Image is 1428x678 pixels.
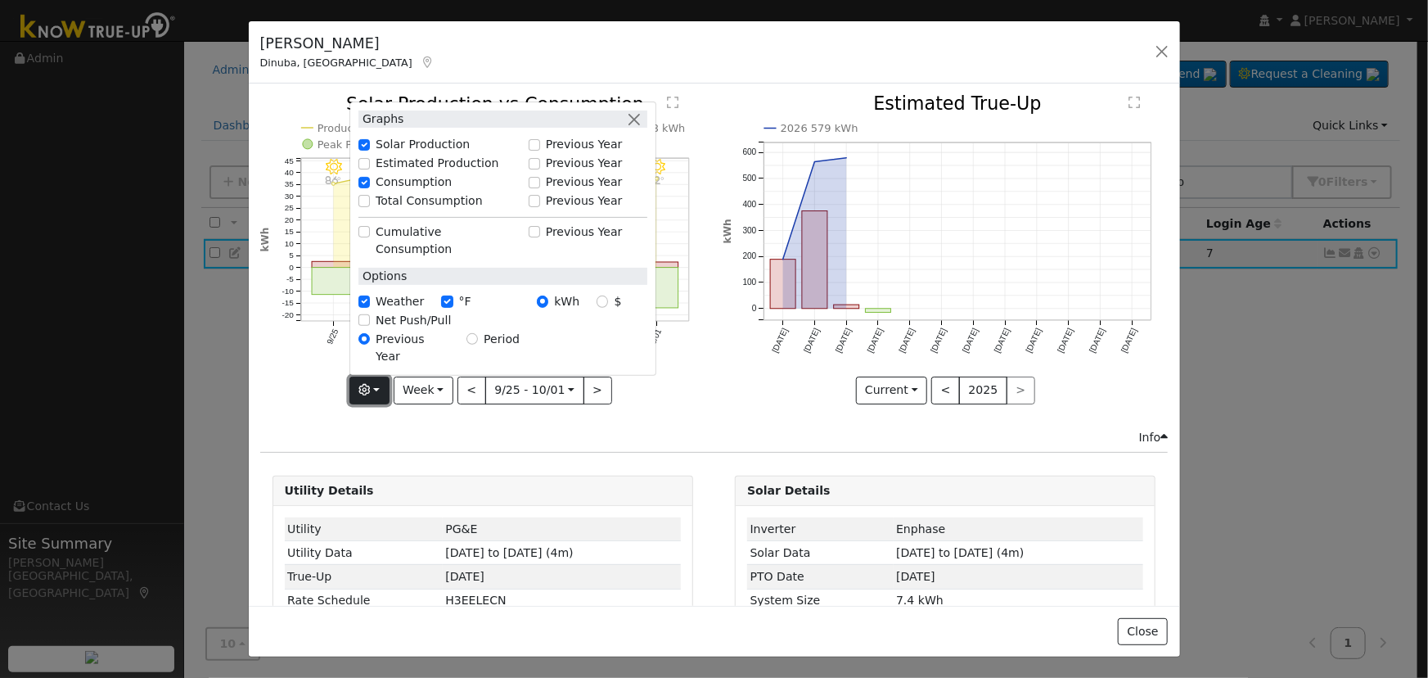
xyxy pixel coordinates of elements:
text: [DATE] [961,327,980,355]
text: [DATE] [993,327,1012,355]
label: Previous Year [546,155,623,172]
text: kWh [722,219,733,244]
text: Net Consumption -77.8 kWh [537,122,685,134]
input: Total Consumption [358,195,370,206]
i: 10/01 - Clear [649,160,665,176]
label: Weather [376,293,424,310]
circle: onclick="" [780,256,786,263]
input: $ [597,296,608,307]
circle: onclick="" [812,159,818,165]
text: 9/25 [325,328,340,346]
label: Net Push/Pull [376,312,451,329]
td: System Size [747,589,894,612]
td: Solar Data [747,541,894,565]
a: Map [421,56,435,69]
td: Utility [285,518,443,541]
rect: onclick="" [312,262,355,268]
span: Dinuba, [GEOGRAPHIC_DATA] [260,56,412,69]
text: 35 [284,180,294,189]
h5: [PERSON_NAME] [260,33,435,54]
label: Previous Year [546,174,623,191]
text: 10 [284,239,294,248]
text: [DATE] [866,327,885,355]
input: Solar Production [358,139,370,151]
label: $ [615,293,622,310]
text: 500 [743,174,757,183]
input: Estimated Production [358,158,370,169]
button: < [931,377,960,405]
td: [DATE] [443,565,681,589]
text: Peak Production Hour 5.4 kWh [318,138,477,151]
label: Solar Production [376,136,470,153]
label: Previous Year [376,331,449,365]
text: 0 [289,263,294,272]
span: [DATE] [896,570,935,583]
text: [DATE] [1088,327,1108,355]
input: Previous Year [529,139,540,151]
i: 9/25 - Clear [325,160,341,176]
label: Previous Year [546,224,623,241]
circle: onclick="" [655,178,658,181]
input: kWh [537,296,548,307]
text: 25 [284,204,294,213]
input: Previous Year [529,158,540,169]
input: Cumulative Consumption [358,226,370,237]
button: 2025 [959,377,1007,405]
label: Cumulative Consumption [376,224,520,258]
span: [DATE] to [DATE] (4m) [445,546,573,559]
label: Graphs [358,111,404,128]
td: True-Up [285,565,443,589]
text: 300 [743,226,757,235]
text: 600 [743,148,757,157]
button: Week [394,377,453,405]
rect: onclick="" [802,211,827,309]
text: [DATE] [898,327,917,355]
span: D [445,594,506,607]
label: Previous Year [546,192,623,210]
text: 100 [743,278,757,287]
label: Estimated Production [376,155,499,172]
text: [DATE] [834,327,854,355]
td: Rate Schedule [285,589,443,612]
text: 40 [284,168,294,177]
text:  [667,96,678,109]
input: Previous Year [529,195,540,206]
td: PTO Date [747,565,894,589]
rect: onclick="" [866,309,891,313]
rect: onclick="" [635,263,678,269]
text: [DATE] [1119,327,1139,355]
rect: onclick="" [834,305,859,310]
text: 0 [752,305,757,314]
span: ID: 17244513, authorized: 09/02/25 [445,522,477,536]
text:  [1129,97,1141,110]
text: [DATE] [802,327,822,355]
button: > [583,377,612,405]
text: 5 [289,251,294,260]
text: 15 [284,228,294,237]
span: ID: 5870567, authorized: 08/11/25 [896,522,945,536]
button: < [457,377,486,405]
label: °F [459,293,471,310]
text: Estimated True-Up [874,93,1042,115]
td: Inverter [747,518,894,541]
text: -15 [282,299,294,308]
circle: onclick="" [844,155,850,161]
label: Period [484,331,520,348]
text: Production 259 kWh [318,122,423,134]
button: Close [1118,618,1168,646]
button: Current [856,377,928,405]
rect: onclick="" [770,260,795,309]
strong: Utility Details [285,484,374,497]
label: kWh [554,293,579,310]
text: [DATE] [1056,327,1076,355]
text: [DATE] [930,327,949,355]
input: °F [441,296,453,307]
text: 2026 579 kWh [781,123,858,135]
input: Consumption [358,177,370,188]
p: 82° [642,175,671,184]
span: 7.4 kWh [896,594,944,607]
p: 86° [319,175,348,184]
text: 45 [284,156,294,165]
label: Consumption [376,174,452,191]
text: Solar Production vs Consumption [346,93,644,114]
